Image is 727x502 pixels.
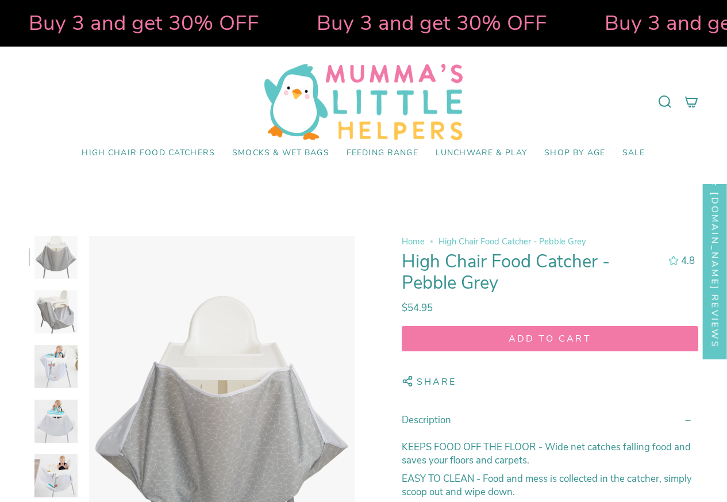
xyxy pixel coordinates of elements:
span: High Chair Food Catchers [82,148,215,158]
a: SALE [614,140,654,167]
button: 4.8 out of 5.0 stars [663,253,698,269]
button: Share [402,370,457,394]
strong: Buy 3 and get 30% OFF [26,9,256,37]
a: Home [402,236,425,247]
span: Add to cart [413,332,688,345]
span: Share [417,375,457,391]
span: Lunchware & Play [436,148,527,158]
p: - Wide net catches falling food and saves your floors and carpets. [402,441,699,467]
span: 4.8 [681,254,695,267]
span: Smocks & Wet Bags [232,148,329,158]
span: $54.95 [402,301,433,315]
span: Feeding Range [347,148,418,158]
strong: EASY TO CLEAN - [402,472,483,485]
div: Click to open Judge.me floating reviews tab [703,167,727,359]
span: SALE [622,148,645,158]
span: High Chair Food Catcher - Pebble Grey [438,236,586,247]
a: Shop by Age [536,140,614,167]
h1: High Chair Food Catcher - Pebble Grey [402,251,659,294]
span: Shop by Age [544,148,605,158]
div: 4.8 out of 5.0 stars [668,256,679,266]
a: High Chair Food Catchers [73,140,224,167]
a: Lunchware & Play [427,140,536,167]
a: Smocks & Wet Bags [224,140,338,167]
img: Mumma’s Little Helpers [264,64,463,140]
strong: KEEPS FOOD OFF THE FLOOR [402,441,538,454]
button: Add to cart [402,326,699,351]
strong: Buy 3 and get 30% OFF [314,9,544,37]
a: Feeding Range [338,140,427,167]
p: Food and mess is collected in the catcher, simply scoop out and wipe down. [402,472,699,499]
summary: Description [402,404,699,436]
